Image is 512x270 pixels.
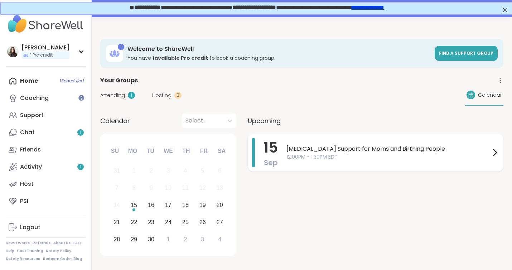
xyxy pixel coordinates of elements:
a: Support [6,107,86,124]
a: Safety Resources [6,256,40,261]
div: Not available Saturday, September 13th, 2025 [212,180,227,196]
div: Choose Tuesday, September 16th, 2025 [144,198,159,213]
div: 1 [167,235,170,244]
div: Choose Monday, September 22nd, 2025 [126,214,142,230]
div: 23 [148,217,154,227]
div: 6 [218,166,221,175]
div: 31 [113,166,120,175]
div: 4 [218,235,221,244]
span: Hosting [152,92,172,99]
a: Find a support group [435,46,498,61]
div: Choose Friday, September 19th, 2025 [195,198,210,213]
div: Choose Saturday, September 27th, 2025 [212,214,227,230]
div: [PERSON_NAME] [21,44,69,52]
div: Not available Sunday, August 31st, 2025 [109,163,125,179]
div: Choose Tuesday, September 30th, 2025 [144,232,159,247]
span: Sep [264,158,278,168]
a: Blog [73,256,82,261]
span: Upcoming [248,116,281,126]
div: Not available Wednesday, September 3rd, 2025 [161,163,176,179]
div: 9 [150,183,153,193]
div: Not available Monday, September 1st, 2025 [126,163,142,179]
div: Not available Sunday, September 14th, 2025 [109,198,125,213]
div: 13 [217,183,223,193]
div: 0 [174,92,182,99]
div: 1 [128,92,135,99]
div: 14 [113,200,120,210]
div: Choose Wednesday, September 17th, 2025 [161,198,176,213]
a: Safety Policy [46,249,71,254]
span: 1 [80,130,81,136]
iframe: Spotlight [78,95,84,101]
div: Choose Monday, September 15th, 2025 [126,198,142,213]
a: About Us [53,241,71,246]
div: 3 [167,166,170,175]
div: 20 [217,200,223,210]
div: 10 [165,183,172,193]
div: 26 [199,217,206,227]
div: Choose Friday, September 26th, 2025 [195,214,210,230]
div: 12 [199,183,206,193]
div: Choose Sunday, September 21st, 2025 [109,214,125,230]
div: PSI [20,197,28,205]
div: Not available Wednesday, September 10th, 2025 [161,180,176,196]
div: Choose Saturday, September 20th, 2025 [212,198,227,213]
div: Choose Wednesday, October 1st, 2025 [161,232,176,247]
div: 19 [199,200,206,210]
div: Not available Sunday, September 7th, 2025 [109,180,125,196]
img: ShareWell Nav Logo [6,11,86,37]
div: 8 [132,183,136,193]
div: Fr [196,143,212,159]
span: 1 Pro credit [30,52,53,58]
a: Help [6,249,14,254]
a: Logout [6,219,86,236]
div: 1 [118,44,124,50]
div: month 2025-09 [108,162,228,248]
div: Tu [143,143,158,159]
div: 3 [201,235,204,244]
div: 11 [182,183,189,193]
span: Your Groups [100,76,138,85]
div: Th [178,143,194,159]
a: Coaching [6,90,86,107]
a: Redeem Code [43,256,71,261]
div: Host [20,180,34,188]
div: Sa [214,143,230,159]
div: 16 [148,200,154,210]
div: 28 [113,235,120,244]
div: Choose Friday, October 3rd, 2025 [195,232,210,247]
div: Friends [20,146,41,154]
div: Su [107,143,123,159]
div: 17 [165,200,172,210]
div: 5 [201,166,204,175]
a: Friends [6,141,86,158]
a: Chat1 [6,124,86,141]
img: DanaK [7,46,19,57]
div: Not available Tuesday, September 2nd, 2025 [144,163,159,179]
div: 25 [182,217,189,227]
a: How It Works [6,241,30,246]
div: 27 [217,217,223,227]
span: 1 [80,164,81,170]
div: 30 [148,235,154,244]
div: Choose Saturday, October 4th, 2025 [212,232,227,247]
div: Not available Friday, September 5th, 2025 [195,163,210,179]
div: 29 [131,235,137,244]
a: Referrals [33,241,50,246]
div: Choose Thursday, October 2nd, 2025 [178,232,193,247]
a: Host Training [17,249,43,254]
div: Not available Thursday, September 11th, 2025 [178,180,193,196]
div: Choose Wednesday, September 24th, 2025 [161,214,176,230]
div: Choose Monday, September 29th, 2025 [126,232,142,247]
a: Activity1 [6,158,86,175]
div: Not available Saturday, September 6th, 2025 [212,163,227,179]
div: Not available Tuesday, September 9th, 2025 [144,180,159,196]
a: Host [6,175,86,193]
div: 22 [131,217,137,227]
div: 7 [115,183,119,193]
div: Not available Friday, September 12th, 2025 [195,180,210,196]
div: We [160,143,176,159]
b: 1 available Pro credit [153,54,208,62]
div: Choose Sunday, September 28th, 2025 [109,232,125,247]
div: Choose Tuesday, September 23rd, 2025 [144,214,159,230]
